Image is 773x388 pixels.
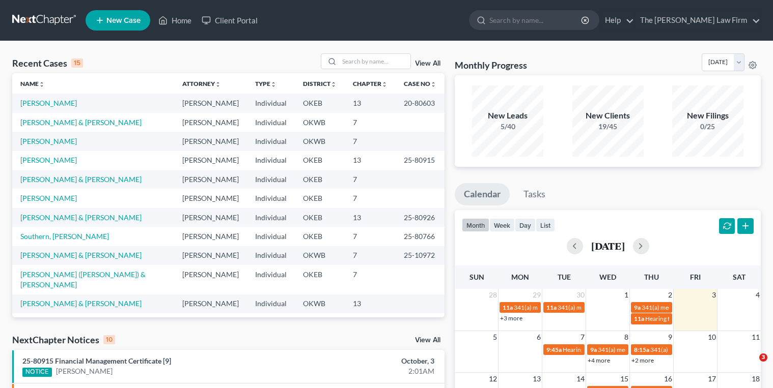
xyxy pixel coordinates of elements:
a: The [PERSON_NAME] Law Firm [635,11,760,29]
a: Attorneyunfold_more [182,80,221,87]
a: Home [153,11,197,29]
a: View All [415,337,440,344]
td: 25-80766 [396,227,445,246]
span: 28 [488,289,498,301]
button: week [489,218,515,232]
i: unfold_more [270,81,277,87]
span: Sun [470,273,484,281]
a: [PERSON_NAME] & [PERSON_NAME] [20,118,142,127]
td: 7 [345,189,396,207]
a: Help [600,11,634,29]
td: [PERSON_NAME] [174,170,247,189]
div: 0/25 [672,122,743,132]
td: Individual [247,246,295,265]
span: 18 [751,373,761,385]
div: 2:01AM [304,366,434,376]
a: Nameunfold_more [20,80,45,87]
span: 6 [536,331,542,343]
a: [PERSON_NAME] [20,137,77,145]
span: 29 [532,289,542,301]
span: New Case [106,17,141,24]
span: 9:45a [546,346,562,353]
span: 341(a) meeting for [PERSON_NAME] [558,304,656,311]
span: 11a [634,315,644,322]
span: 7 [579,331,586,343]
td: OKWB [295,294,345,313]
span: 3 [759,353,767,362]
span: 341(a) meeting for [PERSON_NAME] [514,304,612,311]
a: [PERSON_NAME] & [PERSON_NAME] [20,299,142,308]
td: 25-80926 [396,208,445,227]
td: Individual [247,227,295,246]
a: Client Portal [197,11,263,29]
input: Search by name... [339,54,410,69]
td: [PERSON_NAME] [174,151,247,170]
a: +4 more [588,356,610,364]
td: 20-80603 [396,94,445,112]
td: OKEB [295,170,345,189]
td: OKWB [295,113,345,132]
span: 9a [634,304,641,311]
a: [PERSON_NAME] & [PERSON_NAME] [20,251,142,259]
i: unfold_more [215,81,221,87]
td: OKWB [295,132,345,151]
span: Wed [599,273,616,281]
td: Individual [247,151,295,170]
div: 5/40 [472,122,543,132]
i: unfold_more [430,81,436,87]
a: [PERSON_NAME] [20,156,77,164]
span: Tue [558,273,571,281]
td: Individual [247,313,295,332]
button: list [536,218,555,232]
td: 13 [345,151,396,170]
td: [PERSON_NAME] [174,189,247,207]
a: +3 more [500,314,522,322]
td: 13 [345,208,396,227]
td: OKEB [295,151,345,170]
td: 7 [345,113,396,132]
div: New Filings [672,110,743,122]
div: NOTICE [22,368,52,377]
span: Hearing for [PERSON_NAME] & Treasure Brown [563,346,691,353]
td: Individual [247,94,295,112]
td: [PERSON_NAME] [174,113,247,132]
div: October, 3 [304,356,434,366]
a: [PERSON_NAME] [20,194,77,202]
span: Sat [733,273,746,281]
td: Individual [247,132,295,151]
span: 12 [488,373,498,385]
span: 16 [663,373,673,385]
a: Case Nounfold_more [404,80,436,87]
td: Individual [247,208,295,227]
span: 9a [590,346,597,353]
a: View All [415,60,440,67]
td: Individual [247,170,295,189]
td: Individual [247,189,295,207]
span: 17 [707,373,717,385]
td: [PERSON_NAME] [174,265,247,294]
h2: [DATE] [591,241,625,251]
a: [PERSON_NAME] [56,366,113,376]
td: Individual [247,294,295,313]
span: 30 [575,289,586,301]
a: [PERSON_NAME] [20,99,77,107]
input: Search by name... [489,11,583,29]
td: [PERSON_NAME] [174,294,247,313]
td: 7 [345,246,396,265]
span: 14 [575,373,586,385]
td: OKWB [295,246,345,265]
i: unfold_more [381,81,388,87]
a: [PERSON_NAME] & [PERSON_NAME] [20,213,142,222]
iframe: Intercom live chat [738,353,763,378]
span: 8:15a [634,346,649,353]
span: 2 [667,289,673,301]
div: New Leads [472,110,543,122]
td: OKEB [295,94,345,112]
td: 13 [345,294,396,313]
td: [PERSON_NAME] [174,227,247,246]
a: Southern, [PERSON_NAME] [20,232,109,241]
td: [PERSON_NAME] [174,313,247,332]
td: 13 [345,313,396,332]
a: +2 more [631,356,654,364]
span: 11a [546,304,557,311]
